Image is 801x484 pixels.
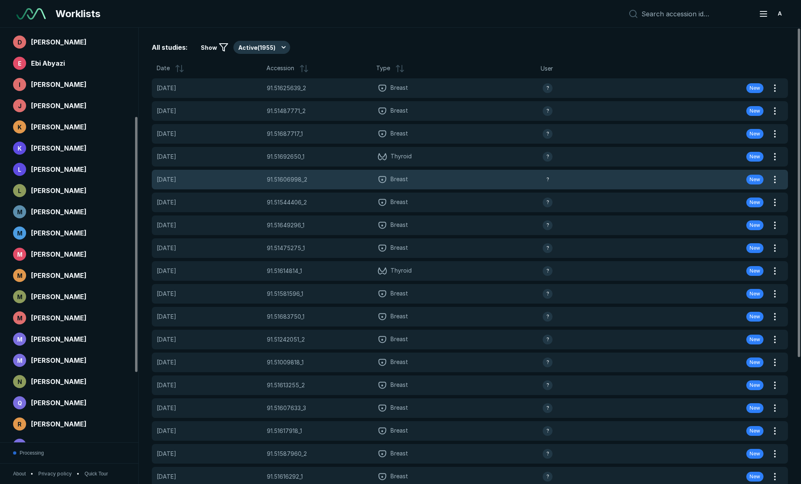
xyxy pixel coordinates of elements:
[546,313,549,320] span: ?
[31,164,87,174] span: [PERSON_NAME]
[11,331,127,347] a: avatar-name[PERSON_NAME]
[267,198,307,207] span: 91.51544406_2
[391,380,408,390] span: Breast
[746,472,763,482] div: New
[543,426,552,436] div: avatar-name
[13,470,26,477] span: About
[391,426,408,436] span: Breast
[31,101,87,111] span: [PERSON_NAME]
[267,266,302,275] span: 91.51614814_1
[391,472,408,482] span: Breast
[267,152,304,161] span: 91.51692650_1
[750,336,760,343] span: New
[157,64,170,73] span: Date
[18,377,22,386] span: N
[13,439,26,452] div: avatar-name
[38,470,72,477] span: Privacy policy
[267,404,306,413] span: 91.51607633_3
[18,186,21,195] span: L
[152,170,768,189] a: [DATE]91.51606998_2Breastavatar-nameNew
[31,58,65,68] span: Ebi Abyazi
[750,222,760,229] span: New
[13,184,26,197] div: avatar-name
[267,289,303,298] span: 91.51581596_1
[750,313,760,320] span: New
[11,225,127,241] a: avatar-name[PERSON_NAME]
[391,357,408,367] span: Breast
[746,198,763,207] div: New
[543,266,552,276] div: avatar-name
[16,8,46,20] img: See-Mode Logo
[157,289,262,298] span: [DATE]
[152,421,768,441] a: [DATE]91.51617918_1Breastavatar-nameNew
[546,153,549,160] span: ?
[13,163,26,176] div: avatar-name
[157,244,262,253] span: [DATE]
[267,175,307,184] span: 91.51606998_2
[13,396,26,409] div: avatar-name
[546,176,549,183] span: ?
[11,267,127,284] a: avatar-name[PERSON_NAME]
[750,153,760,160] span: New
[157,404,262,413] span: [DATE]
[546,267,549,275] span: ?
[750,473,760,480] span: New
[17,208,22,216] span: M
[546,199,549,206] span: ?
[391,106,408,116] span: Breast
[17,335,22,344] span: M
[746,152,763,162] div: New
[17,293,22,301] span: M
[13,375,26,388] div: avatar-name
[20,449,44,457] span: Processing
[546,107,549,115] span: ?
[157,175,262,184] span: [DATE]
[152,78,768,98] a: [DATE]91.51625639_2Breastavatar-nameNew
[157,472,262,481] span: [DATE]
[267,426,302,435] span: 91.51617918_1
[157,266,262,275] span: [DATE]
[746,83,763,93] div: New
[18,59,22,68] span: E
[376,64,390,73] span: Type
[267,335,305,344] span: 91.51242051_2
[13,142,26,155] div: avatar-name
[152,444,768,464] a: [DATE]91.51587960_2Breastavatar-nameNew
[13,290,26,303] div: avatar-name
[13,354,26,367] div: avatar-name
[11,140,127,156] a: avatar-name[PERSON_NAME]
[17,250,22,259] span: M
[391,266,412,276] span: Thyroid
[391,152,412,162] span: Thyroid
[157,381,262,390] span: [DATE]
[84,470,108,477] button: Quick Tour
[267,84,306,93] span: 91.51625639_2
[31,37,87,47] span: [PERSON_NAME]
[152,398,768,418] a: [DATE]91.51607633_3Breastavatar-nameNew
[157,335,262,344] span: [DATE]
[19,80,20,89] span: I
[157,426,262,435] span: [DATE]
[778,9,782,18] span: A
[750,427,760,435] span: New
[746,380,763,390] div: New
[541,64,553,73] span: User
[750,450,760,457] span: New
[13,417,26,431] div: avatar-name
[546,450,549,457] span: ?
[18,144,22,153] span: K
[267,358,304,367] span: 91.51009818_1
[391,335,408,344] span: Breast
[18,420,22,428] span: R
[546,404,549,412] span: ?
[746,335,763,344] div: New
[11,34,127,50] a: avatar-name[PERSON_NAME]
[18,441,22,450] span: S
[13,269,26,282] div: avatar-name
[18,38,22,47] span: D
[391,220,408,230] span: Breast
[233,41,290,54] button: Active(1955)
[543,129,552,139] div: avatar-name
[13,333,26,346] div: avatar-name
[31,377,87,386] span: [PERSON_NAME]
